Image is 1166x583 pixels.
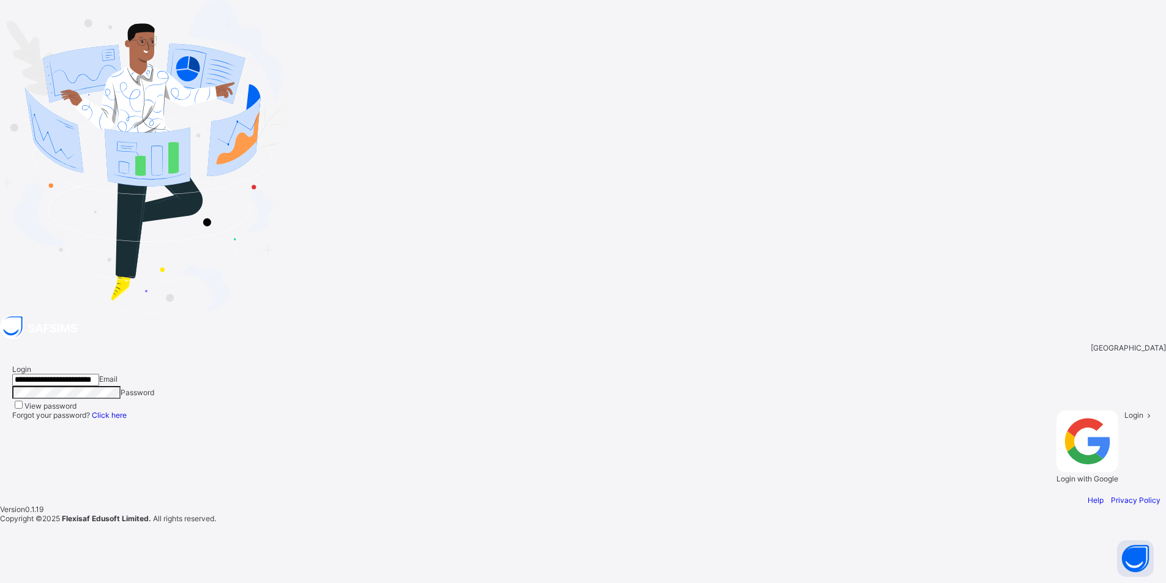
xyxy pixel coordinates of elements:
[1091,343,1166,352] span: [GEOGRAPHIC_DATA]
[1117,540,1154,577] button: Open asap
[12,410,127,420] span: Forgot your password?
[1056,474,1118,483] span: Login with Google
[1056,410,1118,472] img: google.396cfc9801f0270233282035f929180a.svg
[24,401,77,410] label: View password
[1124,410,1143,420] span: Login
[121,388,154,397] span: Password
[99,374,118,384] span: Email
[1088,496,1104,505] a: Help
[62,514,151,523] strong: Flexisaf Edusoft Limited.
[92,410,127,420] a: Click here
[1111,496,1160,505] a: Privacy Policy
[12,365,31,374] span: Login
